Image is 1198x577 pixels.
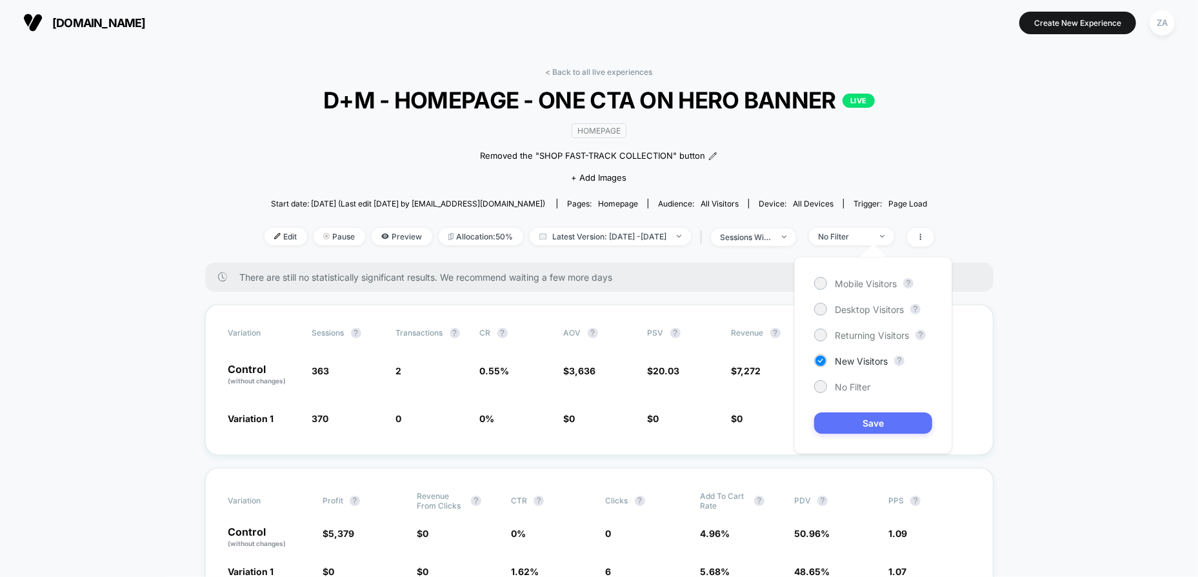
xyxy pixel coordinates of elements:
[770,328,781,338] button: ?
[450,328,460,338] button: ?
[297,86,900,114] span: D+M - HOMEPAGE - ONE CTA ON HERO BANNER
[23,13,43,32] img: Visually logo
[880,235,884,238] img: end
[228,566,274,577] span: Variation 1
[228,491,299,511] span: Variation
[564,413,575,424] span: $
[754,496,764,506] button: ?
[480,328,491,338] span: CR
[1146,10,1179,36] button: ZA
[228,377,286,385] span: (without changes)
[677,235,681,238] img: end
[598,199,638,208] span: homepage
[654,365,680,376] span: 20.03
[372,228,432,245] span: Preview
[648,413,659,424] span: $
[228,527,310,549] p: Control
[228,413,274,424] span: Variation 1
[328,566,334,577] span: 0
[794,566,830,577] span: 48.65 %
[648,328,664,338] span: PSV
[240,272,968,283] span: There are still no statistically significant results. We recommend waiting a few more days
[700,491,748,511] span: Add To Cart Rate
[274,233,281,239] img: edit
[732,413,743,424] span: $
[606,566,612,577] span: 6
[588,328,598,338] button: ?
[700,528,730,539] span: 4.96 %
[423,566,428,577] span: 0
[572,123,626,138] span: HOMEPAGE
[534,496,544,506] button: ?
[888,496,904,505] span: PPS
[794,528,830,539] span: 50.96 %
[52,16,146,30] span: [DOMAIN_NAME]
[350,496,360,506] button: ?
[915,330,926,340] button: ?
[328,528,354,539] span: 5,379
[854,199,927,208] div: Trigger:
[480,150,705,163] span: Removed the "SHOP FAST-TRACK COLLECTION" button
[814,412,932,434] button: Save
[1150,10,1175,35] div: ZA
[312,328,344,338] span: Sessions
[228,540,286,547] span: (without changes)
[396,365,402,376] span: 2
[351,328,361,338] button: ?
[423,528,428,539] span: 0
[511,528,526,539] span: 0 %
[19,12,150,33] button: [DOMAIN_NAME]
[835,304,904,315] span: Desktop Visitors
[835,330,909,341] span: Returning Visitors
[417,528,428,539] span: $
[511,566,539,577] span: 1.62 %
[819,232,870,241] div: No Filter
[480,365,510,376] span: 0.55 %
[323,566,334,577] span: $
[635,496,645,506] button: ?
[271,199,545,208] span: Start date: [DATE] (Last edit [DATE] by [EMAIL_ADDRESS][DOMAIN_NAME])
[793,199,834,208] span: all devices
[323,496,343,505] span: Profit
[265,228,307,245] span: Edit
[732,328,764,338] span: Revenue
[564,365,596,376] span: $
[480,413,495,424] span: 0 %
[670,328,681,338] button: ?
[1019,12,1136,34] button: Create New Experience
[737,413,743,424] span: 0
[417,566,428,577] span: $
[546,67,653,77] a: < Back to all live experiences
[737,365,761,376] span: 7,272
[396,413,402,424] span: 0
[888,566,906,577] span: 1.07
[843,94,875,108] p: LIVE
[396,328,443,338] span: Transactions
[697,228,711,247] span: |
[228,328,299,338] span: Variation
[894,356,904,366] button: ?
[835,356,888,367] span: New Visitors
[654,413,659,424] span: 0
[648,365,680,376] span: $
[312,413,329,424] span: 370
[571,172,626,183] span: + Add Images
[782,236,786,238] img: end
[539,233,546,239] img: calendar
[606,528,612,539] span: 0
[732,365,761,376] span: $
[530,228,691,245] span: Latest Version: [DATE] - [DATE]
[228,364,299,386] p: Control
[835,381,870,392] span: No Filter
[658,199,739,208] div: Audience:
[312,365,330,376] span: 363
[794,496,811,505] span: PDV
[314,228,365,245] span: Pause
[448,233,454,240] img: rebalance
[471,496,481,506] button: ?
[888,528,907,539] span: 1.09
[817,496,828,506] button: ?
[564,328,581,338] span: AOV
[497,328,508,338] button: ?
[570,413,575,424] span: 0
